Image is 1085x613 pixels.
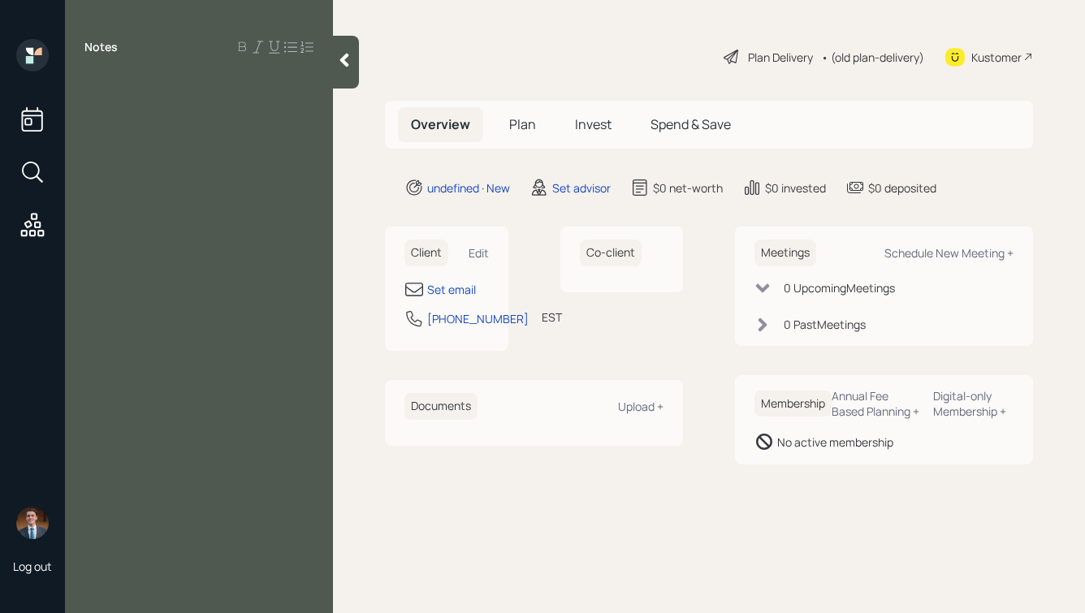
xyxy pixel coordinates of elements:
[427,310,529,327] div: [PHONE_NUMBER]
[427,179,510,196] div: undefined · New
[469,245,489,261] div: Edit
[411,115,470,133] span: Overview
[84,39,118,55] label: Notes
[580,240,642,266] h6: Co-client
[575,115,612,133] span: Invest
[868,179,936,196] div: $0 deposited
[821,49,924,66] div: • (old plan-delivery)
[754,240,816,266] h6: Meetings
[509,115,536,133] span: Plan
[404,240,448,266] h6: Client
[16,507,49,539] img: hunter_neumayer.jpg
[754,391,832,417] h6: Membership
[748,49,813,66] div: Plan Delivery
[784,279,895,296] div: 0 Upcoming Meeting s
[933,388,1014,419] div: Digital-only Membership +
[971,49,1022,66] div: Kustomer
[884,245,1014,261] div: Schedule New Meeting +
[832,388,920,419] div: Annual Fee Based Planning +
[784,316,866,333] div: 0 Past Meeting s
[427,281,476,298] div: Set email
[13,559,52,574] div: Log out
[542,309,562,326] div: EST
[777,434,893,451] div: No active membership
[552,179,611,196] div: Set advisor
[651,115,731,133] span: Spend & Save
[618,399,664,414] div: Upload +
[404,393,478,420] h6: Documents
[765,179,826,196] div: $0 invested
[653,179,723,196] div: $0 net-worth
